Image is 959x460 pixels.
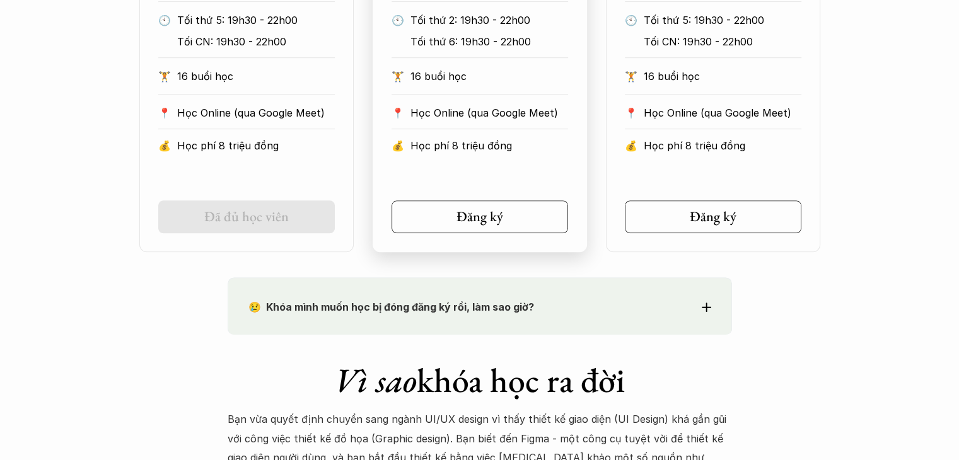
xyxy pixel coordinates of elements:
p: 📍 [158,107,171,119]
h5: Đã đủ học viên [204,209,289,225]
h5: Đăng ký [456,209,503,225]
p: Tối thứ 5: 19h30 - 22h00 [177,11,353,30]
p: 16 buổi học [410,67,568,86]
p: Học Online (qua Google Meet) [177,103,335,122]
p: 🏋️ [158,67,171,86]
p: Học phí 8 triệu đồng [644,136,801,155]
p: 📍 [625,107,637,119]
p: 16 buổi học [644,67,801,86]
p: Học phí 8 triệu đồng [410,136,568,155]
strong: 😢 Khóa mình muốn học bị đóng đăng ký rồi, làm sao giờ? [248,301,534,313]
p: Tối CN: 19h30 - 22h00 [177,32,353,51]
p: Tối thứ 5: 19h30 - 22h00 [644,11,820,30]
p: 🏋️ [625,67,637,86]
p: 💰 [158,136,171,155]
a: Đăng ký [625,200,801,233]
em: Vì sao [334,358,417,402]
p: 🕙 [625,11,637,30]
h5: Đăng ký [690,209,736,225]
h1: khóa học ra đời [228,360,732,401]
p: 💰 [625,136,637,155]
p: Tối CN: 19h30 - 22h00 [644,32,820,51]
p: Học phí 8 triệu đồng [177,136,335,155]
p: Tối thứ 6: 19h30 - 22h00 [410,32,586,51]
p: 📍 [392,107,404,119]
p: 🕙 [158,11,171,30]
p: 🕙 [392,11,404,30]
a: Đăng ký [392,200,568,233]
p: 16 buổi học [177,67,335,86]
p: 💰 [392,136,404,155]
p: Học Online (qua Google Meet) [644,103,801,122]
p: Học Online (qua Google Meet) [410,103,568,122]
p: 🏋️ [392,67,404,86]
p: Tối thứ 2: 19h30 - 22h00 [410,11,586,30]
